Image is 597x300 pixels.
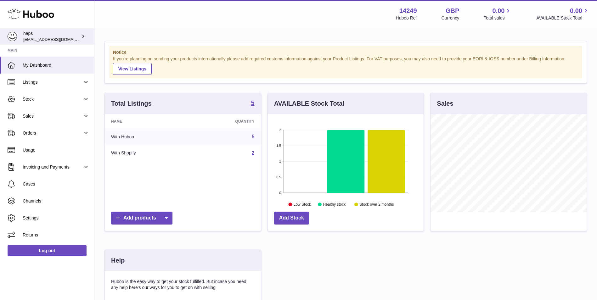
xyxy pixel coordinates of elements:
[113,56,578,75] div: If you're planning on sending your products internationally please add required customs informati...
[23,62,89,68] span: My Dashboard
[23,113,83,119] span: Sales
[274,99,344,108] h3: AVAILABLE Stock Total
[23,31,80,42] div: haps
[252,134,255,139] a: 5
[484,15,512,21] span: Total sales
[111,99,152,108] h3: Total Listings
[23,147,89,153] span: Usage
[111,279,255,291] p: Huboo is the easy way to get your stock fulfilled. But incase you need any help here's our ways f...
[8,245,87,256] a: Log out
[294,202,311,207] text: Low Stock
[252,150,255,156] a: 2
[23,37,93,42] span: [EMAIL_ADDRESS][DOMAIN_NAME]
[493,7,505,15] span: 0.00
[251,100,255,107] a: 5
[570,7,582,15] span: 0.00
[8,32,17,41] img: internalAdmin-14249@internal.huboo.com
[111,256,125,265] h3: Help
[189,114,261,129] th: Quantity
[113,63,152,75] a: View Listings
[105,129,189,145] td: With Huboo
[536,7,589,21] a: 0.00 AVAILABLE Stock Total
[276,175,281,179] text: 0.5
[323,202,346,207] text: Healthy stock
[437,99,453,108] h3: Sales
[105,145,189,161] td: With Shopify
[399,7,417,15] strong: 14249
[279,128,281,132] text: 2
[359,202,394,207] text: Stock over 2 months
[111,212,172,225] a: Add products
[276,144,281,147] text: 1.5
[23,232,89,238] span: Returns
[536,15,589,21] span: AVAILABLE Stock Total
[274,212,309,225] a: Add Stock
[279,159,281,163] text: 1
[442,15,459,21] div: Currency
[446,7,459,15] strong: GBP
[251,100,255,106] strong: 5
[23,96,83,102] span: Stock
[23,130,83,136] span: Orders
[279,191,281,195] text: 0
[23,198,89,204] span: Channels
[396,15,417,21] div: Huboo Ref
[23,79,83,85] span: Listings
[23,215,89,221] span: Settings
[23,181,89,187] span: Cases
[105,114,189,129] th: Name
[23,164,83,170] span: Invoicing and Payments
[113,49,578,55] strong: Notice
[484,7,512,21] a: 0.00 Total sales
